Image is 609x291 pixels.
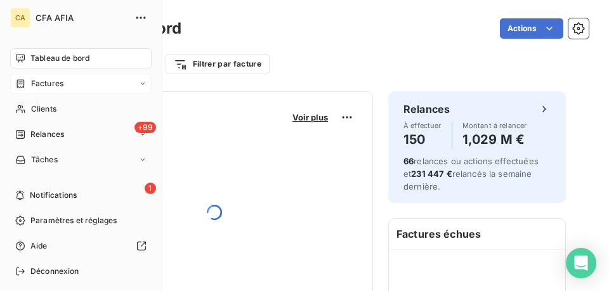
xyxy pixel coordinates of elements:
span: Montant à relancer [462,122,527,129]
span: Voir plus [292,112,328,122]
div: Open Intercom Messenger [566,248,596,278]
span: Déconnexion [30,266,79,277]
span: Relances [30,129,64,140]
h6: Relances [403,101,450,117]
button: Voir plus [289,112,332,123]
button: Actions [500,18,563,39]
span: +99 [134,122,156,133]
h4: 1,029 M € [462,129,527,150]
span: Paramètres et réglages [30,215,117,226]
a: Aide [10,236,152,256]
span: Tableau de bord [30,53,89,64]
span: relances ou actions effectuées et relancés la semaine dernière. [403,156,539,191]
span: Tâches [31,154,58,165]
span: 1 [145,183,156,194]
span: 66 [403,156,414,166]
span: Clients [31,103,56,115]
div: CA [10,8,30,28]
span: CFA AFIA [36,13,127,23]
span: Factures [31,78,63,89]
button: Filtrer par facture [166,54,270,74]
span: Notifications [30,190,77,201]
span: 231 447 € [411,169,452,179]
span: Aide [30,240,48,252]
h6: Factures échues [389,219,565,249]
h4: 150 [403,129,442,150]
span: À effectuer [403,122,442,129]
